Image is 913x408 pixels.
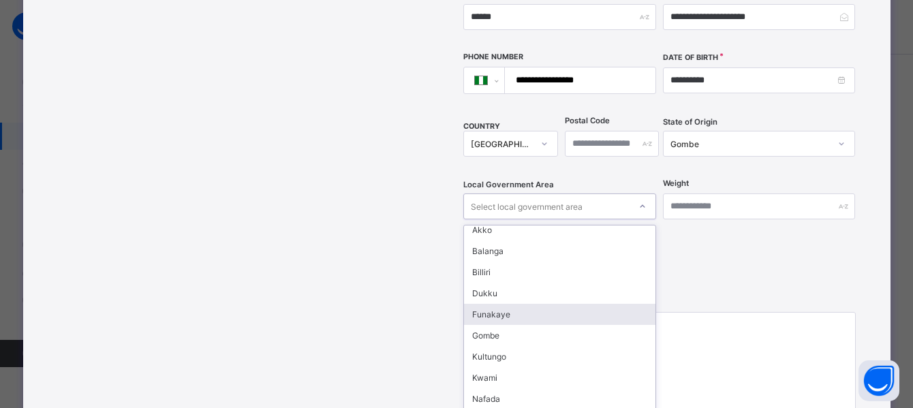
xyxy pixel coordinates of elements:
[464,367,655,388] div: Kwami
[464,346,655,367] div: Kultungo
[464,240,655,262] div: Balanga
[463,122,500,131] span: COUNTRY
[464,304,655,325] div: Funakaye
[463,52,523,61] label: Phone Number
[858,360,899,401] button: Open asap
[670,139,830,149] div: Gombe
[565,116,610,125] label: Postal Code
[663,117,717,127] span: State of Origin
[464,325,655,346] div: Gombe
[471,193,583,219] div: Select local government area
[464,283,655,304] div: Dukku
[464,262,655,283] div: Billiri
[463,180,554,189] span: Local Government Area
[663,178,689,188] label: Weight
[464,219,655,240] div: Akko
[663,53,718,62] label: Date of Birth
[471,139,532,149] div: [GEOGRAPHIC_DATA]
